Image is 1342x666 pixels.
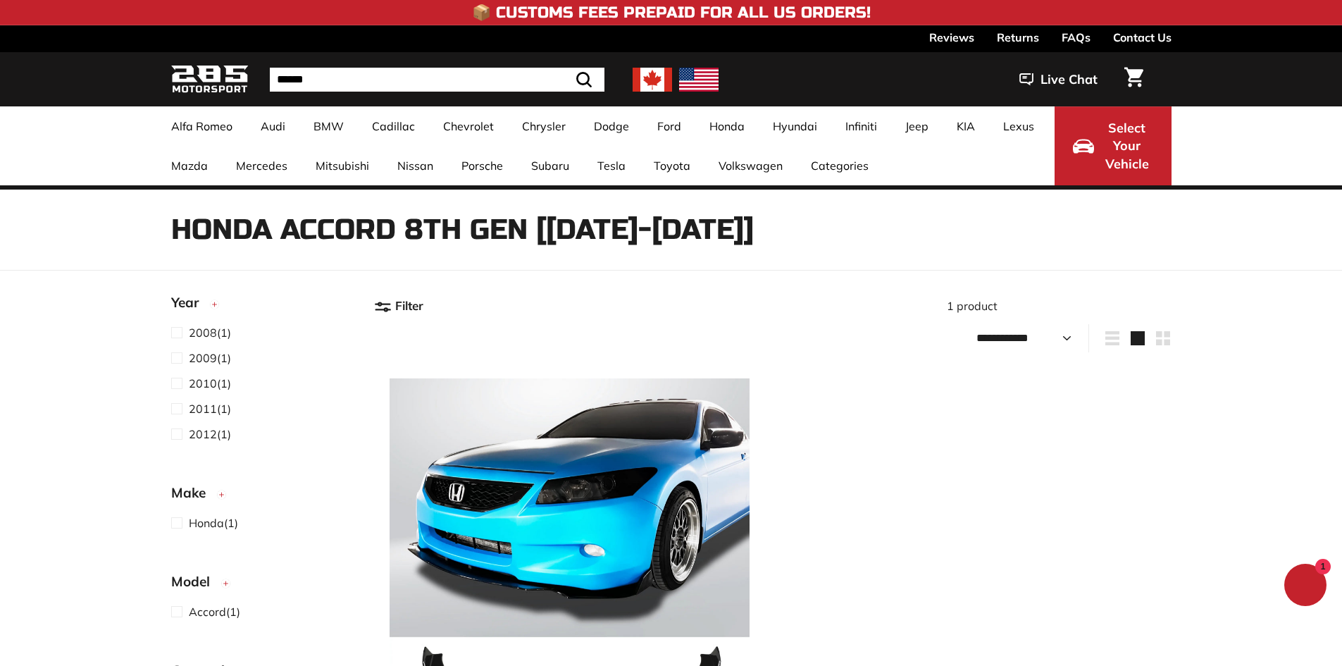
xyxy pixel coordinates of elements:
[1116,56,1152,103] a: Cart
[1055,106,1171,185] button: Select Your Vehicle
[222,146,302,185] a: Mercedes
[299,106,358,146] a: BMW
[517,146,583,185] a: Subaru
[171,288,352,323] button: Year
[189,516,224,530] span: Honda
[1062,25,1091,49] a: FAQs
[1280,564,1331,610] inbox-online-store-chat: Shopify online store chat
[171,214,1172,245] h1: Honda Accord 8th Gen [[DATE]-[DATE]]
[1040,70,1098,89] span: Live Chat
[773,297,1172,314] div: 1 product
[157,106,247,146] a: Alfa Romeo
[929,25,974,49] a: Reviews
[189,402,217,416] span: 2011
[891,106,943,146] a: Jeep
[189,375,231,392] span: (1)
[447,146,517,185] a: Porsche
[989,106,1048,146] a: Lexus
[358,106,429,146] a: Cadillac
[383,146,447,185] a: Nissan
[759,106,831,146] a: Hyundai
[189,350,231,366] span: (1)
[189,400,231,417] span: (1)
[189,351,217,365] span: 2009
[171,479,352,514] button: Make
[374,288,423,324] button: Filter
[997,25,1039,49] a: Returns
[831,106,891,146] a: Infiniti
[583,146,640,185] a: Tesla
[189,427,217,441] span: 2012
[171,572,220,592] span: Model
[189,326,217,340] span: 2008
[643,106,695,146] a: Ford
[508,106,580,146] a: Chrysler
[189,324,231,341] span: (1)
[171,567,352,603] button: Model
[695,106,759,146] a: Honda
[302,146,383,185] a: Mitsubishi
[189,603,240,620] span: (1)
[640,146,704,185] a: Toyota
[1113,25,1172,49] a: Contact Us
[247,106,299,146] a: Audi
[157,146,222,185] a: Mazda
[1101,119,1152,173] span: Select Your Vehicle
[171,292,209,313] span: Year
[472,4,871,21] h4: 📦 Customs Fees Prepaid for All US Orders!
[580,106,643,146] a: Dodge
[171,63,249,96] img: Logo_285_Motorsport_areodynamics_components
[270,68,604,92] input: Search
[189,376,217,390] span: 2010
[171,483,216,503] span: Make
[943,106,989,146] a: KIA
[189,514,238,531] span: (1)
[189,426,231,443] span: (1)
[704,146,797,185] a: Volkswagen
[429,106,508,146] a: Chevrolet
[1001,62,1116,97] button: Live Chat
[189,605,226,619] span: Accord
[797,146,883,185] a: Categories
